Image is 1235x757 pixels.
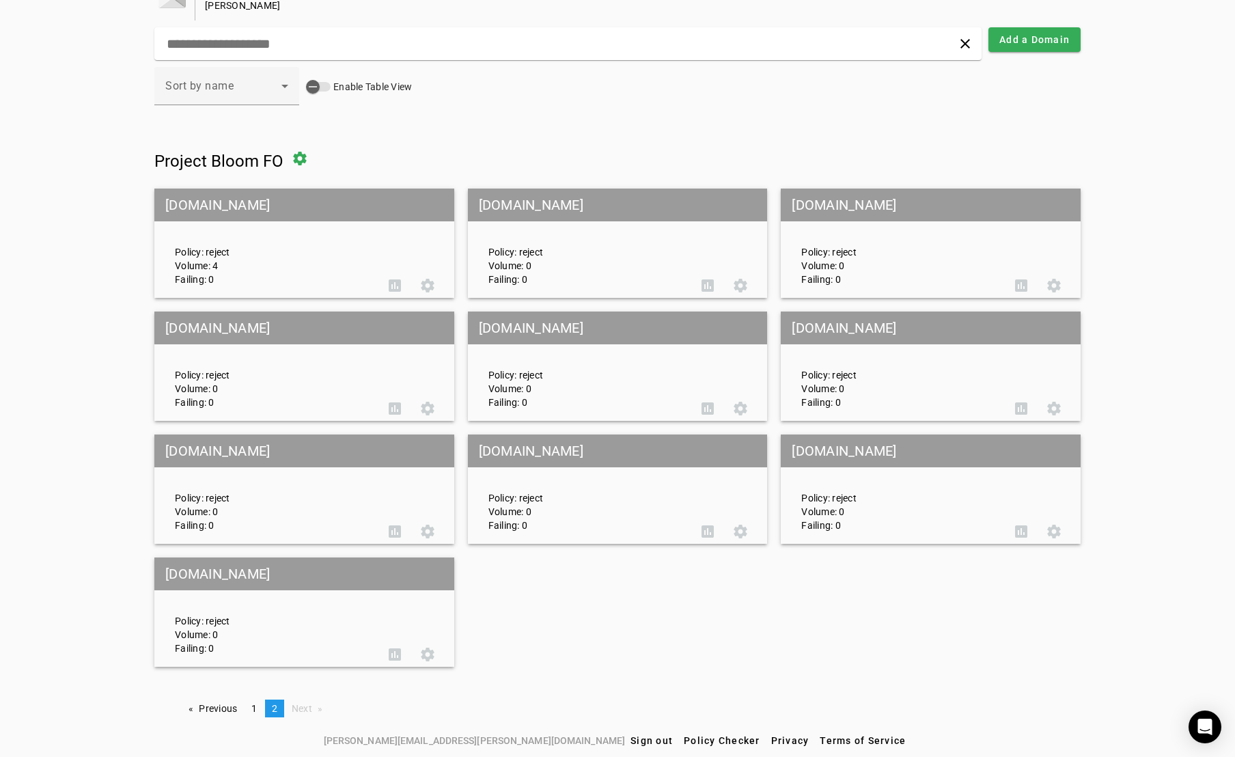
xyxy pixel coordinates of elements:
div: Policy: reject Volume: 0 Failing: 0 [478,447,692,532]
mat-grid-tile-header: [DOMAIN_NAME] [468,312,768,344]
span: 1 [251,703,257,714]
button: Settings [1038,269,1070,302]
span: Sort by name [165,79,234,92]
div: Open Intercom Messenger [1189,711,1221,743]
mat-grid-tile-header: [DOMAIN_NAME] [781,312,1081,344]
button: DMARC Report [378,515,411,548]
span: Project Bloom FO [154,152,283,171]
span: Policy Checker [684,735,760,746]
div: Policy: reject Volume: 0 Failing: 0 [478,324,692,409]
button: DMARC Report [1005,392,1038,425]
button: Settings [411,515,444,548]
button: DMARC Report [691,515,724,548]
button: Settings [411,638,444,671]
button: Terms of Service [814,728,911,753]
div: Policy: reject Volume: 0 Failing: 0 [791,201,1005,286]
button: DMARC Report [378,638,411,671]
mat-grid-tile-header: [DOMAIN_NAME] [154,435,454,467]
button: Settings [411,392,444,425]
nav: Pagination [154,700,1081,717]
span: Add a Domain [999,33,1070,46]
span: Terms of Service [820,735,906,746]
div: Policy: reject Volume: 0 Failing: 0 [791,324,1005,409]
mat-grid-tile-header: [DOMAIN_NAME] [154,189,454,221]
button: Settings [724,392,757,425]
mat-grid-tile-header: [DOMAIN_NAME] [781,189,1081,221]
button: Settings [1038,392,1070,425]
div: Policy: reject Volume: 4 Failing: 0 [165,201,378,286]
div: Policy: reject Volume: 0 Failing: 0 [165,570,378,655]
button: DMARC Report [378,392,411,425]
mat-grid-tile-header: [DOMAIN_NAME] [468,189,768,221]
button: DMARC Report [1005,515,1038,548]
button: Settings [724,515,757,548]
button: Settings [724,269,757,302]
label: Enable Table View [331,80,412,94]
span: Privacy [771,735,809,746]
a: Previous [182,700,244,717]
span: 2 [272,703,277,714]
span: Next [292,703,312,714]
button: Settings [411,269,444,302]
button: Sign out [625,728,678,753]
button: DMARC Report [378,269,411,302]
mat-grid-tile-header: [DOMAIN_NAME] [781,435,1081,467]
button: DMARC Report [691,392,724,425]
span: Sign out [630,735,673,746]
button: DMARC Report [1005,269,1038,302]
button: Privacy [766,728,815,753]
div: Policy: reject Volume: 0 Failing: 0 [478,201,692,286]
mat-grid-tile-header: [DOMAIN_NAME] [468,435,768,467]
mat-grid-tile-header: [DOMAIN_NAME] [154,312,454,344]
button: Settings [1038,515,1070,548]
mat-grid-tile-header: [DOMAIN_NAME] [154,558,454,590]
div: Policy: reject Volume: 0 Failing: 0 [791,447,1005,532]
button: Add a Domain [988,27,1081,52]
div: Policy: reject Volume: 0 Failing: 0 [165,447,378,532]
button: Policy Checker [678,728,766,753]
div: Policy: reject Volume: 0 Failing: 0 [165,324,378,409]
button: DMARC Report [691,269,724,302]
span: [PERSON_NAME][EMAIL_ADDRESS][PERSON_NAME][DOMAIN_NAME] [324,733,625,748]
